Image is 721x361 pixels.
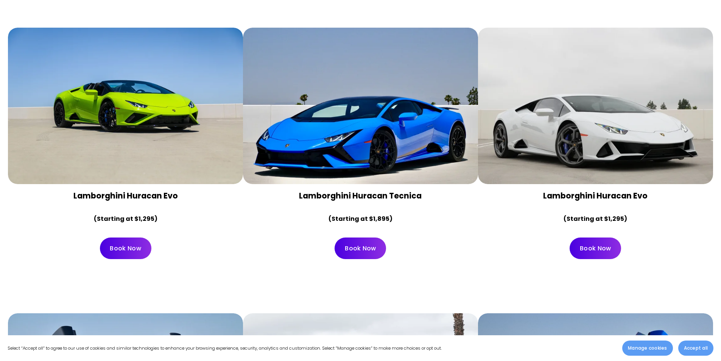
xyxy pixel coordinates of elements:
[628,345,667,352] span: Manage cookies
[94,214,157,223] strong: (Starting at $1,295)
[543,190,648,201] strong: Lamborghini Huracan Evo
[564,214,627,223] strong: (Starting at $1,295)
[570,238,621,259] a: Book Now
[100,238,151,259] a: Book Now
[329,214,392,223] strong: (Starting at $1,895)
[622,341,673,356] button: Manage cookies
[8,344,442,352] p: Select “Accept all” to agree to our use of cookies and similar technologies to enhance your brows...
[684,345,708,352] span: Accept all
[73,190,178,201] strong: Lamborghini Huracan Evo
[678,341,713,356] button: Accept all
[299,190,422,201] strong: Lamborghini Huracan Tecnica
[335,238,386,259] a: Book Now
